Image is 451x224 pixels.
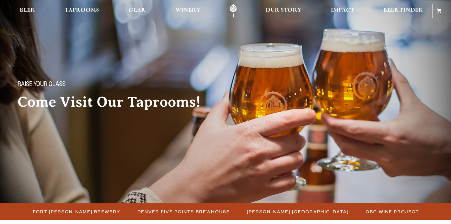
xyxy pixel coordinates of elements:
span: OBC Wine Project [366,207,419,216]
a: [PERSON_NAME] [GEOGRAPHIC_DATA] [243,207,352,216]
span: Beer [20,8,35,13]
span: Winery [175,8,200,13]
a: Beer Finder [379,4,427,18]
a: OBC Wine Project [362,207,422,216]
h2: Come Visit Our Taprooms! [18,94,213,110]
span: Beer Finder [384,8,423,13]
a: Denver Five Points Brewhouse [134,207,233,216]
a: Odell Home [221,4,245,18]
a: Winery [171,4,204,18]
a: Our Story [261,4,305,18]
span: [PERSON_NAME] [GEOGRAPHIC_DATA] [247,207,349,216]
span: Impact [331,8,354,13]
span: Denver Five Points Brewhouse [137,207,230,216]
a: Taprooms [61,4,103,18]
span: Gear [129,8,146,13]
a: Impact [327,4,358,18]
span: Taprooms [65,8,99,13]
span: Fort [PERSON_NAME] Brewery [33,207,120,216]
a: Gear [125,4,150,18]
a: Beer [16,4,39,18]
span: Our Story [265,8,301,13]
span: Raise your glass [18,81,66,89]
a: Fort [PERSON_NAME] Brewery [29,207,124,216]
